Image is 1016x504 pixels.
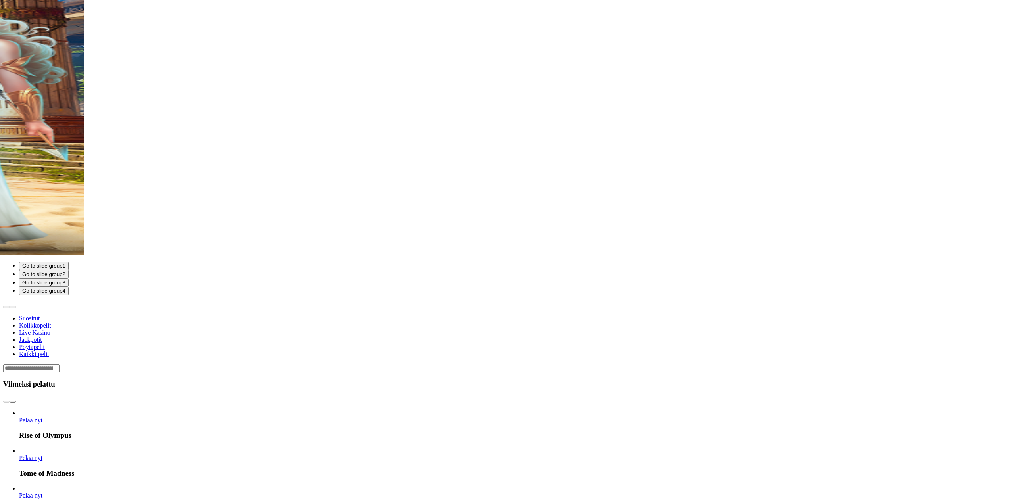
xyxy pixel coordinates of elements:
[19,454,42,461] span: Pelaa nyt
[3,301,1013,372] header: Lobby
[19,454,42,461] a: Tome of Madness
[19,287,69,295] button: Go to slide group4
[19,336,42,343] a: Jackpotit
[19,329,50,336] a: Live Kasino
[19,431,1013,440] h3: Rise of Olympus
[3,306,10,308] button: prev slide
[10,401,16,403] button: next slide
[19,410,1013,440] article: Rise of Olympus
[3,380,1013,389] h3: Viimeksi pelattu
[10,306,16,308] button: next slide
[19,417,42,424] a: Rise of Olympus
[19,343,45,350] a: Pöytäpelit
[19,322,51,329] a: Kolikkopelit
[19,315,40,322] a: Suositut
[19,469,1013,478] h3: Tome of Madness
[22,280,65,286] span: Go to slide group 3
[19,492,42,499] span: Pelaa nyt
[3,301,1013,358] nav: Lobby
[22,263,65,269] span: Go to slide group 1
[19,351,49,357] a: Kaikki pelit
[3,401,10,403] button: prev slide
[19,262,69,270] button: Go to slide group1
[22,271,65,277] span: Go to slide group 2
[22,288,65,294] span: Go to slide group 4
[19,278,69,287] button: Go to slide group3
[19,447,1013,478] article: Tome of Madness
[19,270,69,278] button: Go to slide group2
[3,364,60,372] input: Search
[19,417,42,424] span: Pelaa nyt
[19,492,42,499] a: Moon Princess 100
